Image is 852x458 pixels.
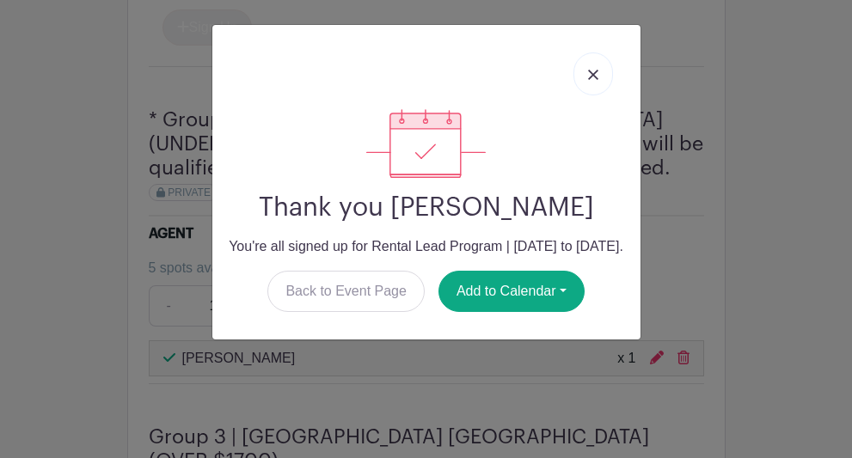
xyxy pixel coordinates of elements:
[226,192,627,223] h2: Thank you [PERSON_NAME]
[438,271,585,312] button: Add to Calendar
[366,109,485,178] img: signup_complete-c468d5dda3e2740ee63a24cb0ba0d3ce5d8a4ecd24259e683200fb1569d990c8.svg
[267,271,425,312] a: Back to Event Page
[588,70,598,80] img: close_button-5f87c8562297e5c2d7936805f587ecaba9071eb48480494691a3f1689db116b3.svg
[226,236,627,257] p: You're all signed up for Rental Lead Program | [DATE] to [DATE].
